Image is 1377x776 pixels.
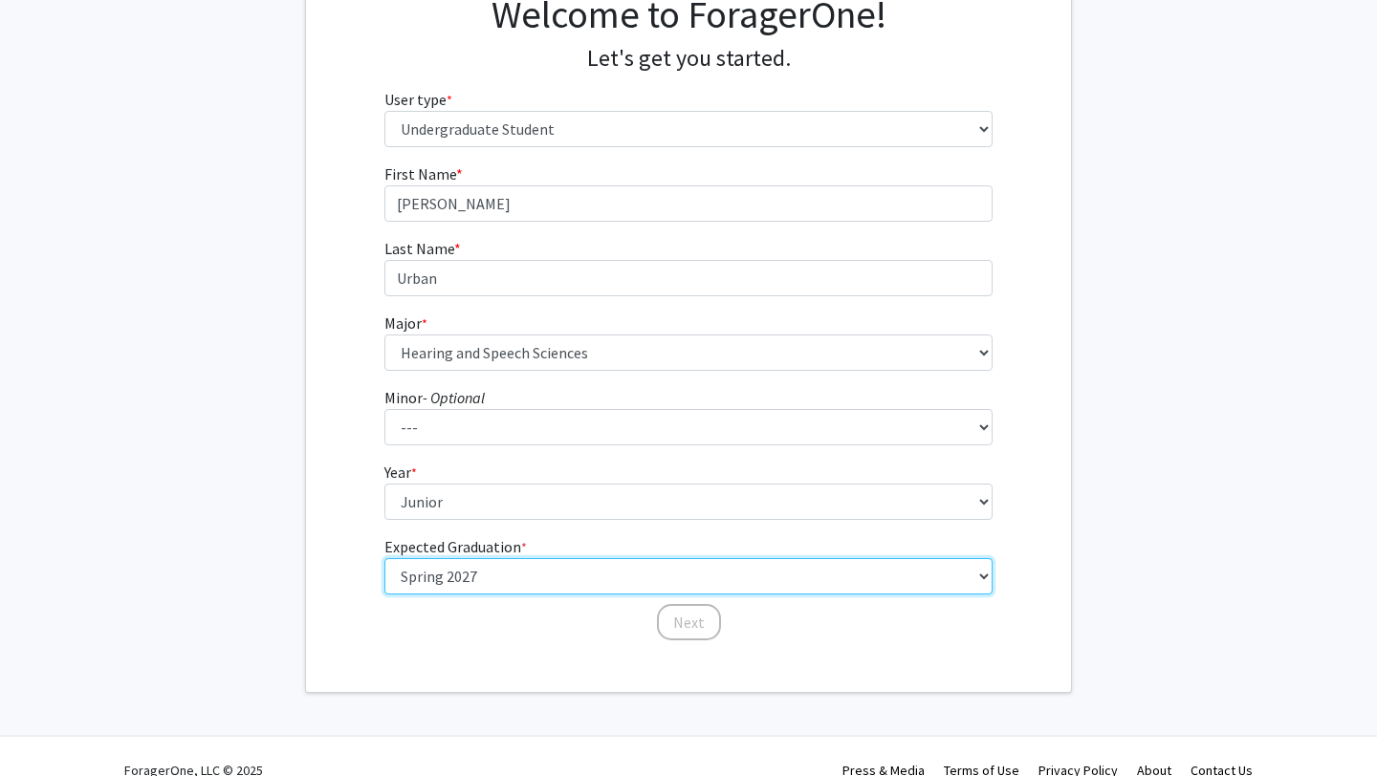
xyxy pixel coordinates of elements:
label: Major [384,312,427,334]
button: Next [657,604,721,640]
label: Year [384,461,417,484]
iframe: Chat [14,690,81,762]
label: Expected Graduation [384,535,527,558]
i: - Optional [423,388,485,407]
h4: Let's get you started. [384,45,994,73]
label: User type [384,88,452,111]
span: First Name [384,164,456,183]
label: Minor [384,386,485,409]
span: Last Name [384,239,454,258]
